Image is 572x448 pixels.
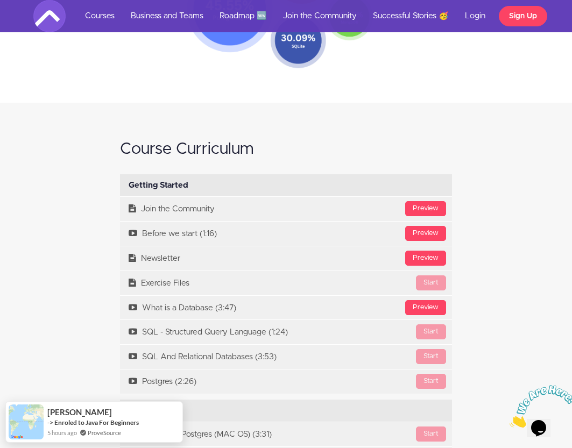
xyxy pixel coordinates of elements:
a: StartSQL And Relational Databases (3:53) [120,345,452,369]
a: ProveSource [88,428,121,437]
div: Start [416,324,446,339]
div: Setup [120,400,452,422]
span: [PERSON_NAME] [47,408,112,417]
div: Getting Started [120,174,452,197]
span: 5 hours ago [47,428,77,437]
div: Preview [405,251,446,266]
a: StartSQL - Structured Query Language (1:24) [120,320,452,344]
div: Start [416,349,446,364]
span: -> [47,418,53,426]
a: PreviewBefore we start (1:16) [120,222,452,246]
a: PreviewWhat is a Database (3:47) [120,296,452,320]
img: Chat attention grabber [4,4,71,47]
a: StartDownload Postgres (MAC OS) (3:31) [120,422,452,446]
div: Start [416,374,446,389]
a: PreviewNewsletter [120,246,452,271]
a: Enroled to Java For Beginners [54,418,139,426]
div: Preview [405,201,446,216]
div: Preview [405,300,446,315]
a: StartExercise Files [120,271,452,295]
img: provesource social proof notification image [9,404,44,439]
div: Start [416,426,446,442]
a: StartPostgres (2:26) [120,369,452,394]
h2: Course Curriculum [120,140,452,158]
div: Preview [405,226,446,241]
div: Start [416,275,446,290]
iframe: chat widget [505,381,572,432]
a: PreviewJoin the Community [120,197,452,221]
a: Sign Up [499,6,547,26]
